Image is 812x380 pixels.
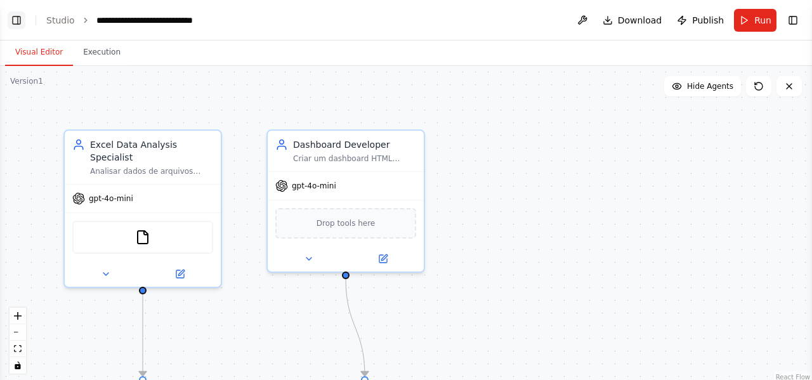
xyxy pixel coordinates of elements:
div: Criar um dashboard HTML interativo e visualmente atrativo baseado na analise de dados fornecida, ... [293,154,416,164]
span: Drop tools here [317,217,376,230]
div: Version 1 [10,76,43,86]
nav: breadcrumb [46,14,230,27]
a: Studio [46,15,75,25]
span: Run [754,14,771,27]
div: React Flow controls [10,308,26,374]
span: gpt-4o-mini [292,181,336,191]
span: gpt-4o-mini [89,193,133,204]
div: Dashboard Developer [293,138,416,151]
button: Hide Agents [664,76,741,96]
div: Excel Data Analysis Specialist [90,138,213,164]
span: Download [618,14,662,27]
button: Open in side panel [347,251,419,266]
button: zoom in [10,308,26,324]
g: Edge from 61b1432c-550b-4874-b9df-9429b62f75ca to 72ebf35e-53af-47b3-aede-c93aa0845564 [136,281,149,376]
div: Analisar dados de arquivos Excel e identificar as melhores metricas, insights e visualizacoes par... [90,166,213,176]
img: FileReadTool [135,230,150,245]
button: fit view [10,341,26,357]
span: Publish [692,14,724,27]
span: Hide Agents [687,81,733,91]
button: Publish [672,9,729,32]
button: toggle interactivity [10,357,26,374]
button: Show left sidebar [8,11,25,29]
button: Visual Editor [5,39,73,66]
button: Open in side panel [144,266,216,282]
button: Execution [73,39,131,66]
g: Edge from c1425221-dde5-4dfd-baf7-4e54b4289a08 to 4c224a09-c633-4bf2-a4cc-8aebe6a08e8a [339,278,371,376]
button: Download [598,9,667,32]
button: Show right sidebar [784,11,802,29]
button: zoom out [10,324,26,341]
div: Dashboard DeveloperCriar um dashboard HTML interativo e visualmente atrativo baseado na analise d... [266,129,425,273]
button: Run [734,9,776,32]
div: Excel Data Analysis SpecialistAnalisar dados de arquivos Excel e identificar as melhores metricas... [63,129,222,288]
